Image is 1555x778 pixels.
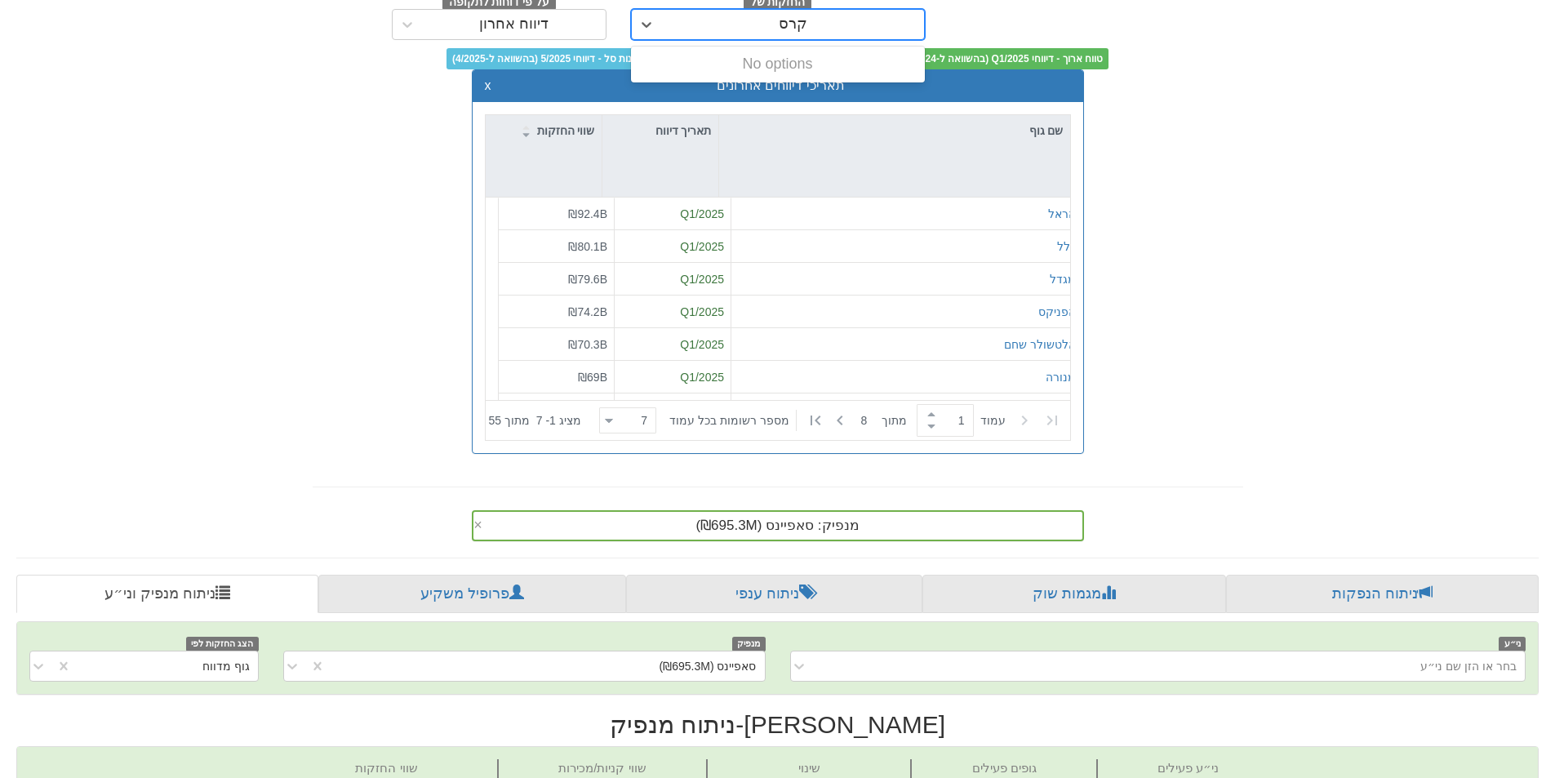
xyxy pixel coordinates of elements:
button: x [485,78,491,93]
span: ‏עמוד [980,412,1006,429]
button: כלל [1057,238,1076,254]
div: No options [631,50,925,79]
span: שווי החזקות [355,761,417,775]
div: ₪69B [505,368,607,385]
div: ₪74.2B [505,303,607,319]
div: דיווח אחרון [479,16,549,33]
a: ניתוח מנפיק וני״ע [16,575,318,614]
div: ₪70.3B [505,336,607,352]
span: שינוי [798,761,820,775]
div: גוף מדווח [202,658,250,674]
span: טווח ארוך - דיווחי Q1/2025 (בהשוואה ל-Q4/2024) [890,48,1108,69]
div: ₪80.1B [505,238,607,254]
span: ני״ע [1499,637,1526,651]
span: קרנות סל - דיווחי 5/2025 (בהשוואה ל-4/2025) [447,48,651,69]
a: מגמות שוק [922,575,1225,614]
h2: [PERSON_NAME] - ניתוח מנפיק [16,711,1539,738]
div: Q1/2025 [621,336,724,352]
span: מנפיק [732,637,766,651]
span: × [473,518,482,532]
span: Clear value [473,512,487,540]
div: Q1/2025 [621,368,724,385]
span: ‏מספר רשומות בכל עמוד [669,412,789,429]
button: הראל [1048,206,1076,222]
div: ‏מציג 1 - 7 ‏ מתוך 55 [489,402,581,438]
span: גופים פעילים [972,761,1037,775]
a: ניתוח הנפקות [1226,575,1539,614]
div: סאפיינס (₪695.3M) [660,658,757,674]
div: Q1/2025 [621,238,724,254]
div: בחר או הזן שם ני״ע [1420,658,1517,674]
button: מנורה [1046,368,1076,385]
a: פרופיל משקיע [318,575,625,614]
div: Q1/2025 [621,303,724,319]
div: שם גוף [719,115,1070,146]
div: ₪92.4B [505,206,607,222]
span: מנפיק: ‏סאפיינס ‎(₪695.3M)‎ [695,518,859,533]
span: הצג החזקות לפי [186,637,258,651]
div: שווי החזקות [486,115,602,146]
a: ניתוח ענפי [626,575,922,614]
button: הפניקס [1038,303,1076,319]
div: Q1/2025 [621,270,724,287]
div: תאריך דיווח [602,115,718,146]
span: תאריכי דיווחים אחרונים [717,78,845,92]
button: מגדל [1050,270,1076,287]
div: Q1/2025 [621,206,724,222]
button: אלטשולר שחם [1004,336,1076,352]
span: שווי קניות/מכירות [558,761,646,775]
span: 8 [861,412,882,429]
div: ‏ מתוך [593,402,1067,438]
span: ני״ע פעילים [1157,761,1219,775]
div: ₪79.6B [505,270,607,287]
